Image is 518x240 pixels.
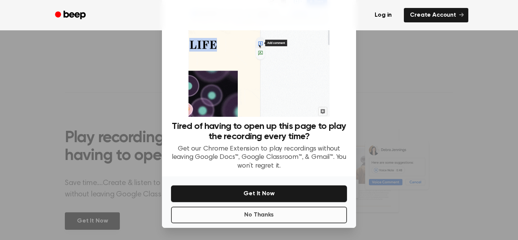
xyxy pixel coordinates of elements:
[171,185,347,202] button: Get It Now
[50,8,93,23] a: Beep
[171,207,347,223] button: No Thanks
[171,121,347,142] h3: Tired of having to open up this page to play the recording every time?
[171,145,347,171] p: Get our Chrome Extension to play recordings without leaving Google Docs™, Google Classroom™, & Gm...
[404,8,468,22] a: Create Account
[367,6,399,24] a: Log in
